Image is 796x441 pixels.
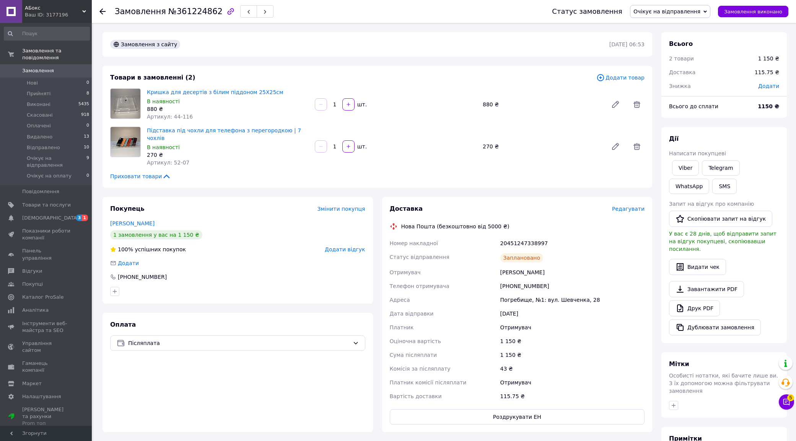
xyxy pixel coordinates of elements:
[118,260,139,266] span: Додати
[669,55,694,62] span: 2 товари
[499,265,646,279] div: [PERSON_NAME]
[76,215,82,221] span: 3
[499,236,646,250] div: 20451247338997
[22,281,43,288] span: Покупці
[25,11,92,18] div: Ваш ID: 3177196
[168,7,223,16] span: №361224862
[110,40,180,49] div: Замовлення з сайту
[110,321,136,328] span: Оплата
[115,7,166,16] span: Замовлення
[147,89,283,95] a: Кришка для десертів з білим піддоном 25Х25см
[390,240,438,246] span: Номер накладної
[669,373,778,394] span: Особисті нотатки, які бачите лише ви. З їх допомогою можна фільтрувати замовлення
[355,101,368,108] div: шт.
[390,338,441,344] span: Оціночна вартість
[22,307,49,314] span: Аналітика
[718,6,788,17] button: Замовлення виконано
[22,393,61,400] span: Налаштування
[390,254,449,260] span: Статус відправлення
[317,206,365,212] span: Змінити покупця
[27,172,72,179] span: Очікує на оплату
[552,8,622,15] div: Статус замовлення
[499,334,646,348] div: 1 150 ₴
[390,269,421,275] span: Отримувач
[669,231,776,252] span: У вас є 28 днів, щоб відправити запит на відгук покупцеві, скопіювавши посилання.
[78,101,89,108] span: 5435
[22,215,79,221] span: [DEMOGRAPHIC_DATA]
[147,127,301,141] a: Підставка під чохли для телефона з перегородкою | 7 чохлів
[390,297,410,303] span: Адреса
[608,139,623,154] a: Редагувати
[612,206,645,212] span: Редагувати
[22,340,71,354] span: Управління сайтом
[499,389,646,403] div: 115.75 ₴
[390,352,437,358] span: Сума післяплати
[499,362,646,376] div: 43 ₴
[669,360,689,368] span: Мітки
[118,246,133,252] span: 100%
[390,366,451,372] span: Комісія за післяплату
[81,112,89,119] span: 918
[758,103,779,109] b: 1150 ₴
[480,141,605,152] div: 270 ₴
[110,172,171,180] span: Приховати товари
[669,211,772,227] button: Скопіювати запит на відгук
[758,83,779,89] span: Додати
[86,172,89,179] span: 0
[147,151,309,159] div: 270 ₴
[390,205,423,212] span: Доставка
[110,220,155,226] a: [PERSON_NAME]
[27,133,52,140] span: Видалено
[669,40,693,47] span: Всього
[390,393,442,399] span: Вартість доставки
[325,246,365,252] span: Додати відгук
[669,103,718,109] span: Всього до сплати
[499,307,646,321] div: [DATE]
[27,90,50,97] span: Прийняті
[27,101,50,108] span: Виконані
[480,99,605,110] div: 880 ₴
[22,420,71,427] div: Prom топ
[22,294,63,301] span: Каталог ProSale
[22,202,71,208] span: Товари та послуги
[499,293,646,307] div: Погребище, №1: вул. Шевченка, 28
[27,122,51,129] span: Оплачені
[750,64,784,81] div: 115.75 ₴
[4,27,90,41] input: Пошук
[609,41,645,47] time: [DATE] 06:53
[22,228,71,241] span: Показники роботи компанії
[629,139,645,154] span: Видалити
[702,160,739,176] a: Telegram
[22,247,71,261] span: Панель управління
[633,8,700,15] span: Очікує на відправлення
[147,98,180,104] span: В наявності
[499,279,646,293] div: [PHONE_NUMBER]
[110,246,186,253] div: успішних покупок
[629,97,645,112] span: Видалити
[82,215,88,221] span: 1
[22,380,42,387] span: Маркет
[608,97,623,112] a: Редагувати
[672,160,699,176] a: Viber
[110,205,145,212] span: Покупець
[669,259,726,275] button: Видати чек
[110,230,202,239] div: 1 замовлення у вас на 1 150 ₴
[22,67,54,74] span: Замовлення
[355,143,368,150] div: шт.
[390,409,645,425] button: Роздрукувати ЕН
[22,406,71,427] span: [PERSON_NAME] та рахунки
[86,90,89,97] span: 8
[499,376,646,389] div: Отримувач
[390,311,434,317] span: Дата відправки
[758,55,779,62] div: 1 150 ₴
[669,69,695,75] span: Доставка
[669,281,744,297] a: Завантажити PDF
[669,319,761,335] button: Дублювати замовлення
[669,300,720,316] a: Друк PDF
[86,155,89,169] span: 9
[147,144,180,150] span: В наявності
[399,223,511,230] div: Нова Пошта (безкоштовно від 5000 ₴)
[596,73,645,82] span: Додати товар
[147,159,189,166] span: Артикул: 52-07
[712,179,737,194] button: SMS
